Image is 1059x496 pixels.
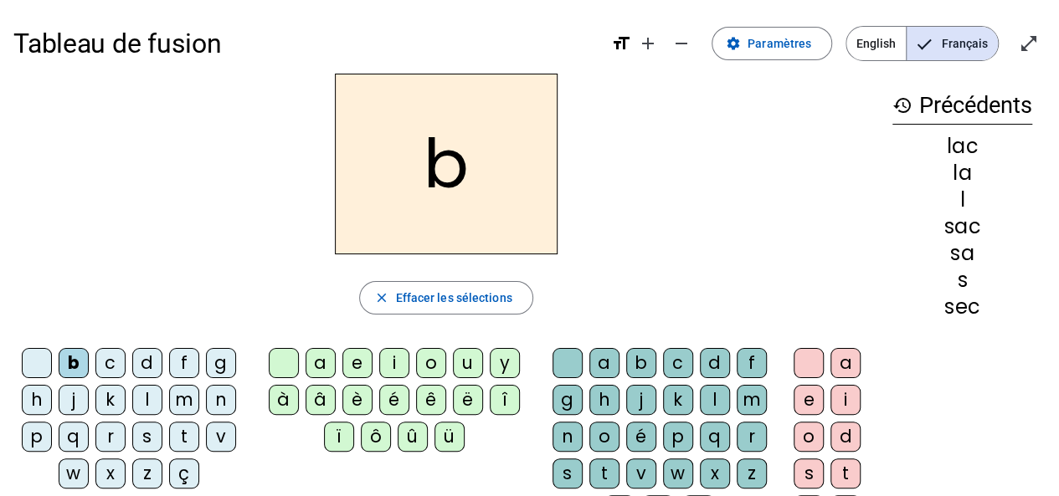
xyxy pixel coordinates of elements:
div: é [379,385,409,415]
div: c [95,348,126,378]
button: Effacer les sélections [359,281,532,314]
mat-icon: history [892,95,912,115]
div: k [95,385,126,415]
div: ç [169,458,199,488]
div: j [626,385,656,415]
div: b [626,348,656,378]
button: Paramètres [712,27,832,60]
div: c [663,348,693,378]
div: g [206,348,236,378]
div: d [700,348,730,378]
div: n [553,422,583,452]
div: lac [892,136,1032,156]
div: x [95,458,126,488]
div: ï [324,422,354,452]
div: z [737,458,767,488]
span: Effacer les sélections [395,288,512,308]
div: f [737,348,767,378]
div: sa [892,243,1032,263]
div: o [416,348,446,378]
div: a [306,348,336,378]
mat-icon: remove [671,33,691,54]
div: s [132,422,162,452]
div: t [589,458,619,488]
div: f [169,348,199,378]
div: û [398,422,428,452]
button: Entrer en plein écran [1012,27,1046,60]
div: p [22,422,52,452]
div: l [700,385,730,415]
span: English [846,27,906,60]
div: sac [892,217,1032,237]
div: s [794,458,824,488]
div: l [132,385,162,415]
div: ô [361,422,391,452]
button: Diminuer la taille de la police [665,27,698,60]
div: n [206,385,236,415]
div: d [132,348,162,378]
div: i [379,348,409,378]
div: e [794,385,824,415]
div: e [342,348,373,378]
div: a [589,348,619,378]
div: v [626,458,656,488]
div: sec [892,297,1032,317]
div: è [342,385,373,415]
div: d [830,422,861,452]
div: q [700,422,730,452]
div: w [59,458,89,488]
div: r [95,422,126,452]
div: s [892,270,1032,290]
div: ü [434,422,465,452]
div: i [830,385,861,415]
div: m [169,385,199,415]
mat-icon: add [638,33,658,54]
h3: Précédents [892,87,1032,125]
div: â [306,385,336,415]
div: h [22,385,52,415]
div: t [830,458,861,488]
div: a [830,348,861,378]
mat-icon: open_in_full [1019,33,1039,54]
mat-icon: close [373,290,388,305]
div: s [553,458,583,488]
div: j [59,385,89,415]
div: k [663,385,693,415]
div: m [737,385,767,415]
div: é [626,422,656,452]
div: la [892,163,1032,183]
span: Français [907,27,998,60]
mat-icon: settings [726,36,741,51]
div: v [206,422,236,452]
div: ë [453,385,483,415]
div: u [453,348,483,378]
div: b [59,348,89,378]
div: w [663,458,693,488]
div: ê [416,385,446,415]
div: o [794,422,824,452]
div: à [269,385,299,415]
mat-button-toggle-group: Language selection [846,26,999,61]
span: Paramètres [748,33,811,54]
div: z [132,458,162,488]
h2: b [335,74,558,254]
div: l [892,190,1032,210]
div: r [737,422,767,452]
div: t [169,422,199,452]
div: g [553,385,583,415]
div: q [59,422,89,452]
div: x [700,458,730,488]
div: h [589,385,619,415]
div: y [490,348,520,378]
button: Augmenter la taille de la police [631,27,665,60]
div: o [589,422,619,452]
mat-icon: format_size [611,33,631,54]
div: î [490,385,520,415]
div: p [663,422,693,452]
h1: Tableau de fusion [13,17,598,70]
